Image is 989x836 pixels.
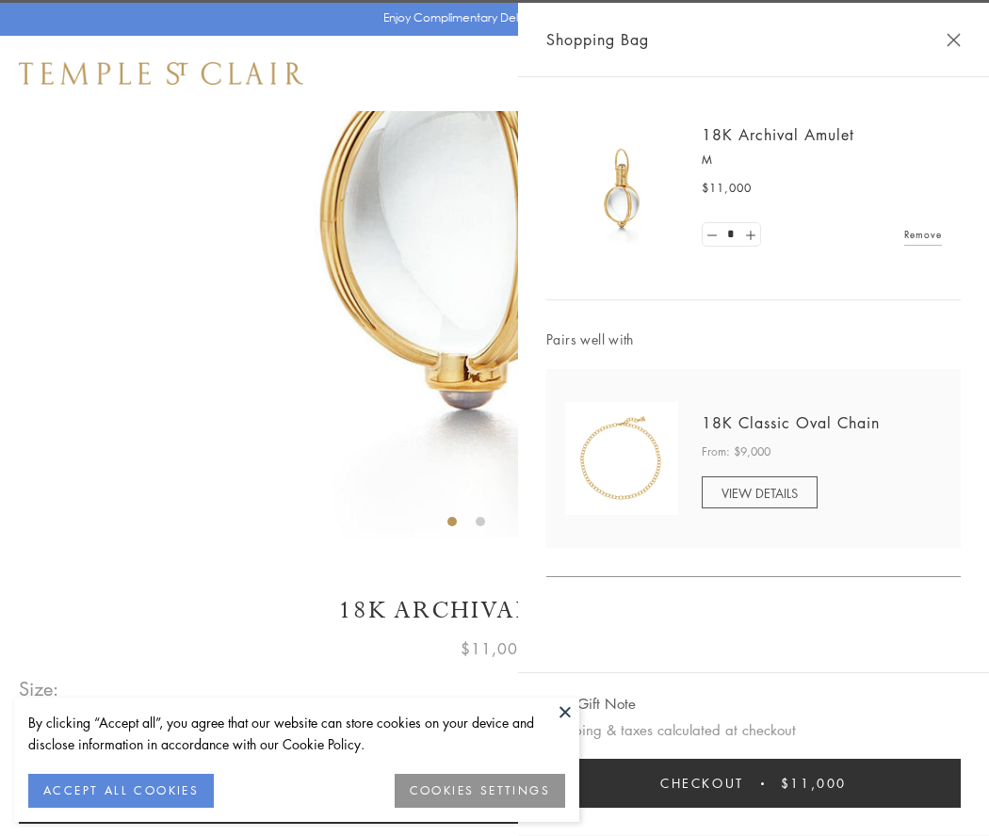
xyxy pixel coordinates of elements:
[702,476,818,508] a: VIEW DETAILS
[19,62,303,85] img: Temple St. Clair
[546,759,961,808] button: Checkout $11,000
[19,673,60,704] span: Size:
[28,712,565,755] div: By clicking “Accept all”, you agree that our website can store cookies on your device and disclos...
[702,179,752,198] span: $11,000
[546,692,636,715] button: Add Gift Note
[721,484,798,502] span: VIEW DETAILS
[660,773,744,794] span: Checkout
[19,594,970,627] h1: 18K Archival Amulet
[702,124,854,145] a: 18K Archival Amulet
[395,774,565,808] button: COOKIES SETTINGS
[565,402,678,515] img: N88865-OV18
[904,224,942,245] a: Remove
[546,718,961,742] p: Shipping & taxes calculated at checkout
[546,27,649,52] span: Shopping Bag
[702,442,770,461] span: From: $9,000
[702,151,942,169] p: M
[28,774,214,808] button: ACCEPT ALL COOKIES
[740,223,759,247] a: Set quantity to 2
[702,412,880,433] a: 18K Classic Oval Chain
[565,132,678,245] img: 18K Archival Amulet
[947,33,961,47] button: Close Shopping Bag
[383,8,597,27] p: Enjoy Complimentary Delivery & Returns
[546,329,961,350] span: Pairs well with
[703,223,721,247] a: Set quantity to 0
[461,636,528,661] span: $11,000
[781,773,847,794] span: $11,000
